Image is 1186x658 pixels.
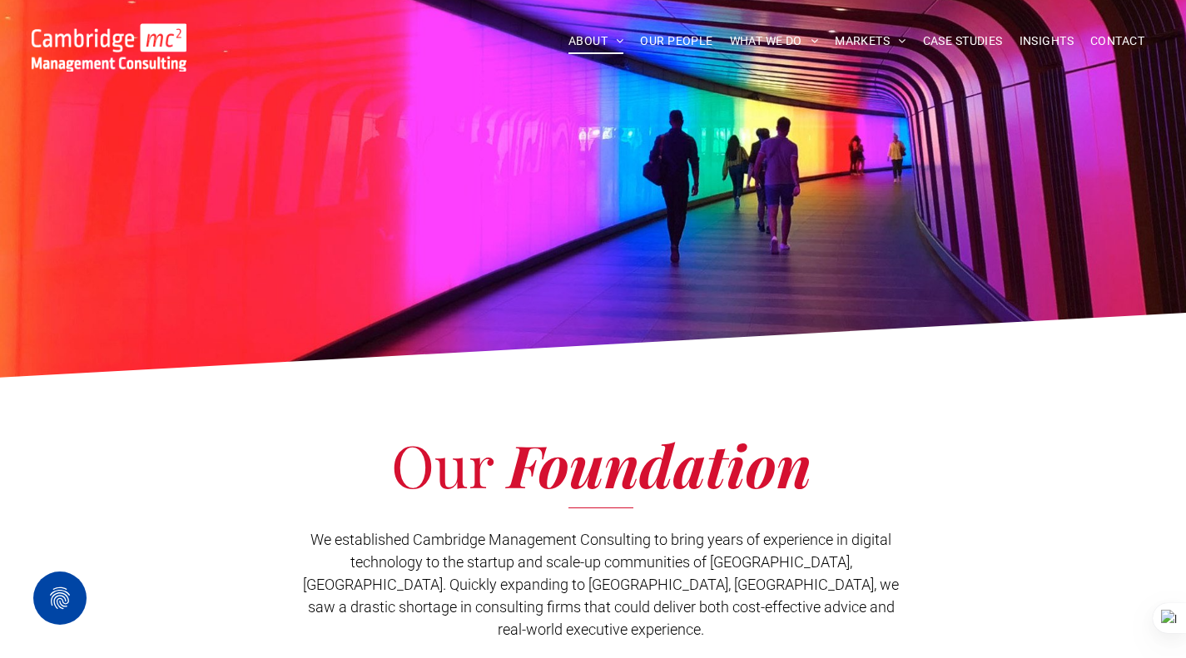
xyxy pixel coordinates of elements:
a: CASE STUDIES [915,28,1011,54]
a: WHAT WE DO [722,28,827,54]
a: MARKETS [826,28,914,54]
span: Our [391,425,494,503]
img: Go to Homepage [32,23,186,72]
span: Foundation [508,425,811,503]
a: CONTACT [1082,28,1153,54]
a: INSIGHTS [1011,28,1082,54]
a: OUR PEOPLE [632,28,721,54]
span: We established Cambridge Management Consulting to bring years of experience in digital technology... [303,531,899,638]
a: ABOUT [560,28,633,54]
